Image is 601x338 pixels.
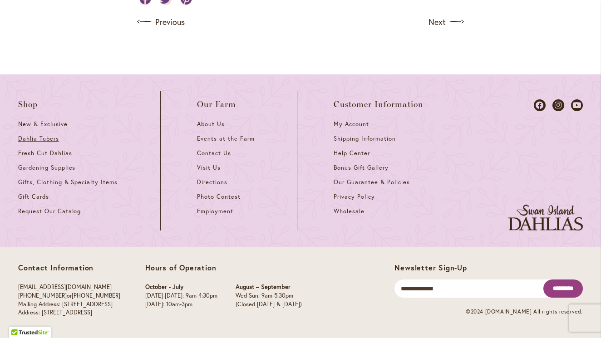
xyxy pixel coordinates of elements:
[334,164,388,171] span: Bonus Gift Gallery
[236,283,302,292] p: August – September
[18,207,81,215] span: Request Our Catalog
[534,99,546,111] a: Dahlias on Facebook
[18,178,118,186] span: Gifts, Clothing & Specialty Items
[394,263,467,272] span: Newsletter Sign-Up
[236,292,302,300] p: Wed-Sun: 9am-5:30pm
[197,100,236,109] span: Our Farm
[18,100,38,109] span: Shop
[18,149,72,157] span: Fresh Cut Dahlias
[197,120,225,128] span: About Us
[334,178,409,186] span: Our Guarantee & Policies
[334,120,369,128] span: My Account
[18,283,112,291] a: [EMAIL_ADDRESS][DOMAIN_NAME]
[18,193,49,201] span: Gift Cards
[145,263,302,272] p: Hours of Operation
[145,292,217,300] p: [DATE]-[DATE]: 9am-4:30pm
[334,207,365,215] span: Wholesale
[334,149,370,157] span: Help Center
[334,100,424,109] span: Customer Information
[571,99,583,111] a: Dahlias on Youtube
[197,164,221,171] span: Visit Us
[18,263,120,272] p: Contact Information
[197,207,233,215] span: Employment
[197,149,231,157] span: Contact Us
[18,292,67,299] a: [PHONE_NUMBER]
[449,15,464,29] img: arrow icon
[18,135,59,142] span: Dahlia Tubers
[334,193,375,201] span: Privacy Policy
[145,300,217,309] p: [DATE]: 10am-3pm
[72,292,120,299] a: [PHONE_NUMBER]
[18,283,120,317] p: or Mailing Address: [STREET_ADDRESS] Address: [STREET_ADDRESS]
[137,15,185,29] a: Previous
[145,283,217,292] p: October - July
[236,300,302,309] p: (Closed [DATE] & [DATE])
[197,135,254,142] span: Events at the Farm
[197,193,241,201] span: Photo Contest
[18,164,75,171] span: Gardening Supplies
[18,120,68,128] span: New & Exclusive
[552,99,564,111] a: Dahlias on Instagram
[137,15,152,29] img: arrow icon
[334,135,395,142] span: Shipping Information
[197,178,227,186] span: Directions
[429,15,464,29] a: Next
